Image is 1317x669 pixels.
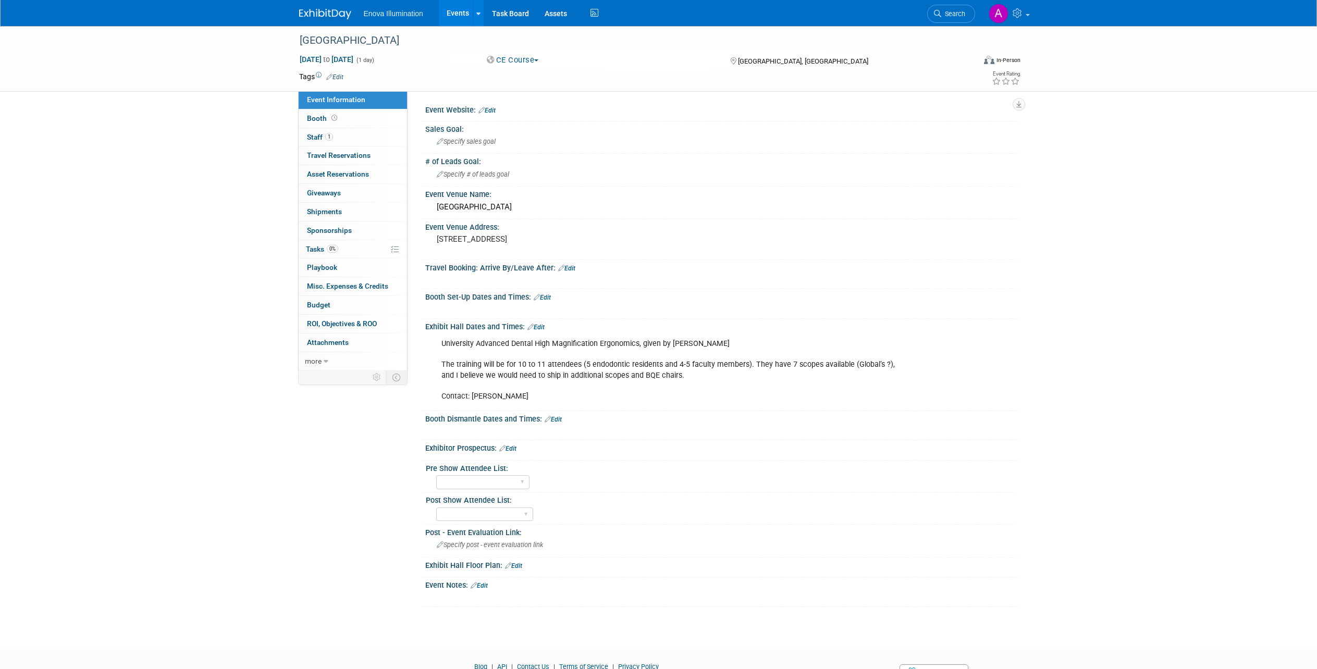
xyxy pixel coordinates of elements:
span: Playbook [307,263,337,271]
span: Budget [307,301,330,309]
span: 1 [325,133,333,141]
a: Travel Reservations [299,146,407,165]
div: [GEOGRAPHIC_DATA] [296,31,959,50]
a: Search [927,5,975,23]
img: Abby Nelson [989,4,1008,23]
div: Exhibit Hall Floor Plan: [425,557,1018,571]
a: Edit [471,582,488,589]
span: [DATE] [DATE] [299,55,354,64]
div: University Advanced Dental High Magnification Ergonomics, given by [PERSON_NAME] The training wil... [434,333,904,406]
img: Format-Inperson.png [984,56,994,64]
a: Misc. Expenses & Credits [299,277,407,295]
span: Giveaways [307,189,341,197]
div: Event Venue Address: [425,219,1018,232]
span: Specify sales goal [437,138,496,145]
div: In-Person [996,56,1020,64]
a: Staff1 [299,128,407,146]
span: Staff [307,133,333,141]
span: Booth [307,114,339,122]
td: Toggle Event Tabs [386,370,407,384]
a: Event Information [299,91,407,109]
a: Edit [545,416,562,423]
div: Pre Show Attendee List: [426,461,1014,474]
div: Event Notes: [425,577,1018,591]
div: Sales Goal: [425,121,1018,134]
div: Booth Dismantle Dates and Times: [425,411,1018,425]
div: Travel Booking: Arrive By/Leave After: [425,260,1018,274]
span: 0% [327,245,338,253]
a: Sponsorships [299,221,407,240]
a: Giveaways [299,184,407,202]
span: Search [941,10,965,18]
td: Tags [299,71,343,82]
span: [GEOGRAPHIC_DATA], [GEOGRAPHIC_DATA] [738,57,868,65]
span: Attachments [307,338,349,346]
button: CE Course [483,55,543,66]
span: Sponsorships [307,226,352,234]
span: Tasks [306,245,338,253]
td: Personalize Event Tab Strip [368,370,386,384]
span: Specify post - event evaluation link [437,541,543,549]
span: to [322,55,331,64]
div: Exhibitor Prospectus: [425,440,1018,454]
div: Event Format [914,54,1021,70]
a: Edit [499,445,516,452]
span: Specify # of leads goal [437,170,509,178]
div: Post - Event Evaluation Link: [425,525,1018,538]
div: Exhibit Hall Dates and Times: [425,319,1018,332]
span: Event Information [307,95,365,104]
a: Edit [505,562,522,569]
a: Edit [326,73,343,81]
span: ROI, Objectives & ROO [307,319,377,328]
a: Tasks0% [299,240,407,258]
a: Shipments [299,203,407,221]
a: more [299,352,407,370]
span: more [305,357,322,365]
pre: [STREET_ADDRESS] [437,234,661,244]
div: [GEOGRAPHIC_DATA] [433,199,1011,215]
span: Booth not reserved yet [329,114,339,122]
a: Edit [558,265,575,272]
span: Enova Illumination [364,9,423,18]
a: Edit [534,294,551,301]
span: (1 day) [355,57,374,64]
a: Booth [299,109,407,128]
span: Asset Reservations [307,170,369,178]
a: Attachments [299,333,407,352]
a: Playbook [299,258,407,277]
div: Event Website: [425,102,1018,116]
img: ExhibitDay [299,9,351,19]
a: Edit [478,107,496,114]
a: ROI, Objectives & ROO [299,315,407,333]
a: Budget [299,296,407,314]
a: Asset Reservations [299,165,407,183]
div: Booth Set-Up Dates and Times: [425,289,1018,303]
span: Travel Reservations [307,151,371,159]
div: # of Leads Goal: [425,154,1018,167]
div: Post Show Attendee List: [426,492,1014,505]
span: Shipments [307,207,342,216]
a: Edit [527,324,545,331]
div: Event Venue Name: [425,187,1018,200]
span: Misc. Expenses & Credits [307,282,388,290]
div: Event Rating [992,71,1020,77]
